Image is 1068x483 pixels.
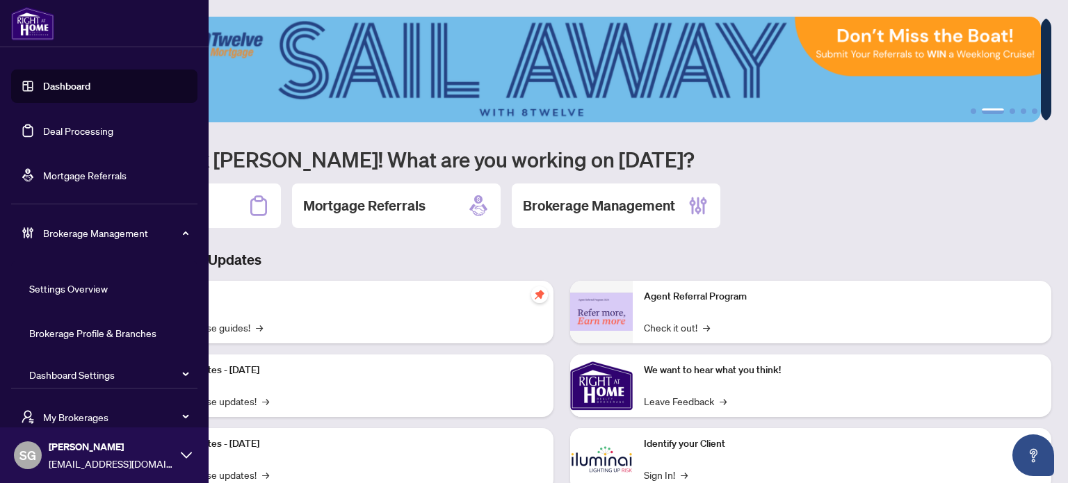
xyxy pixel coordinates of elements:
span: pushpin [531,286,548,303]
p: Platform Updates - [DATE] [146,436,542,452]
a: Brokerage Profile & Branches [29,327,156,339]
a: Settings Overview [29,282,108,295]
span: user-switch [21,410,35,424]
span: → [681,467,688,482]
h2: Brokerage Management [523,196,675,215]
span: → [262,467,269,482]
button: 2 [982,108,1004,114]
img: Slide 1 [72,17,1041,122]
a: Leave Feedback→ [644,393,727,409]
span: → [720,393,727,409]
a: Check it out!→ [644,320,710,335]
p: Identify your Client [644,436,1040,452]
p: Self-Help [146,289,542,304]
span: [PERSON_NAME] [49,439,174,455]
img: logo [11,7,54,40]
h2: Mortgage Referrals [303,196,426,215]
button: 4 [1021,108,1026,114]
a: Deal Processing [43,124,113,137]
span: → [262,393,269,409]
span: Brokerage Management [43,225,188,240]
a: Sign In!→ [644,467,688,482]
span: [EMAIL_ADDRESS][DOMAIN_NAME] [49,456,174,471]
button: 3 [1010,108,1015,114]
span: → [256,320,263,335]
a: Dashboard [43,80,90,92]
p: Agent Referral Program [644,289,1040,304]
img: Agent Referral Program [570,293,633,331]
h3: Brokerage & Industry Updates [72,250,1051,270]
h1: Welcome back [PERSON_NAME]! What are you working on [DATE]? [72,146,1051,172]
a: Dashboard Settings [29,368,115,381]
button: 5 [1032,108,1037,114]
img: We want to hear what you think! [570,354,633,417]
p: Platform Updates - [DATE] [146,363,542,378]
button: 1 [971,108,976,114]
span: My Brokerages [43,409,188,425]
p: We want to hear what you think! [644,363,1040,378]
span: SG [19,445,36,465]
span: → [703,320,710,335]
button: Open asap [1012,434,1054,476]
a: Mortgage Referrals [43,169,127,181]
